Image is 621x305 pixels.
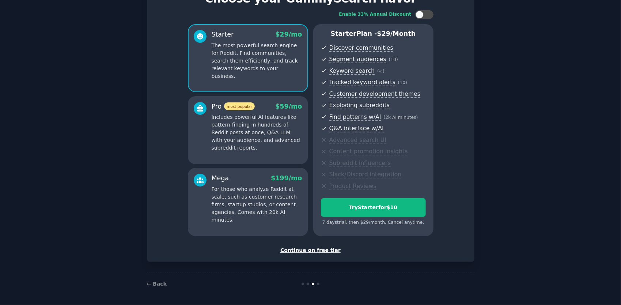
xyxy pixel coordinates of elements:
p: For those who analyze Reddit at scale, such as customer research firms, startup studios, or conte... [212,185,302,224]
span: Content promotion insights [329,148,408,155]
span: ( ∞ ) [377,69,385,74]
span: ( 2k AI minutes ) [384,115,418,120]
span: $ 29 /mo [275,31,302,38]
div: Continue on free tier [155,246,467,254]
span: Discover communities [329,44,393,52]
span: Q&A interface w/AI [329,125,384,132]
span: ( 10 ) [389,57,398,62]
span: Advanced search UI [329,136,386,144]
span: Exploding subreddits [329,102,390,109]
div: Starter [212,30,234,39]
span: $ 29 /month [377,30,416,37]
span: Tracked keyword alerts [329,79,395,86]
a: ← Back [147,281,167,287]
div: Enable 33% Annual Discount [339,11,412,18]
div: Pro [212,102,255,111]
span: Slack/Discord integration [329,171,402,178]
span: Customer development themes [329,90,421,98]
p: Includes powerful AI features like pattern-finding in hundreds of Reddit posts at once, Q&A LLM w... [212,113,302,152]
p: The most powerful search engine for Reddit. Find communities, search them efficiently, and track ... [212,42,302,80]
span: Keyword search [329,67,375,75]
p: Starter Plan - [321,29,426,38]
div: Mega [212,174,229,183]
span: $ 199 /mo [271,174,302,182]
div: Try Starter for $10 [321,204,425,211]
span: ( 10 ) [398,80,407,85]
span: most popular [224,102,255,110]
button: TryStarterfor$10 [321,198,426,217]
span: $ 59 /mo [275,103,302,110]
span: Product Reviews [329,182,376,190]
span: Subreddit influencers [329,159,391,167]
span: Find patterns w/AI [329,113,381,121]
div: 7 days trial, then $ 29 /month . Cancel anytime. [321,219,426,226]
span: Segment audiences [329,56,386,63]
